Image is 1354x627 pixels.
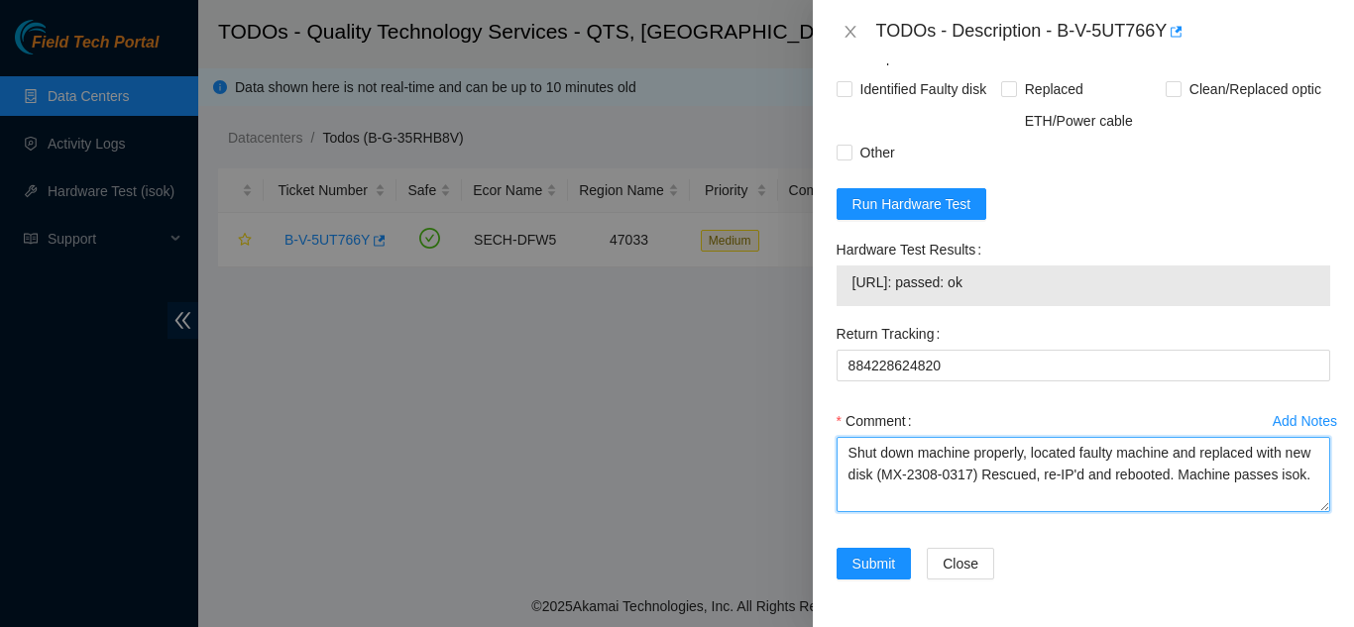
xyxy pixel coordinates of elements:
span: Other [852,137,903,168]
span: Submit [852,553,896,575]
span: Run Hardware Test [852,193,971,215]
span: Replaced ETH/Power cable [1017,73,1166,137]
label: Comment [837,405,920,437]
textarea: Comment [837,437,1330,512]
span: close [843,24,858,40]
label: Hardware Test Results [837,234,989,265]
span: Clean/Replaced optic [1182,73,1329,105]
button: Submit [837,548,912,579]
button: Close [837,23,864,42]
label: Return Tracking [837,318,949,350]
span: [URL]: passed: ok [852,271,1314,293]
button: Add Notes [1272,405,1338,437]
div: TODOs - Description - B-V-5UT766Y [876,16,1330,48]
div: Add Notes [1273,414,1337,428]
span: Identified Faulty disk [852,73,995,105]
button: Run Hardware Test [837,188,987,220]
input: Return Tracking [837,350,1330,381]
button: Close [927,548,994,579]
span: Close [943,553,978,575]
